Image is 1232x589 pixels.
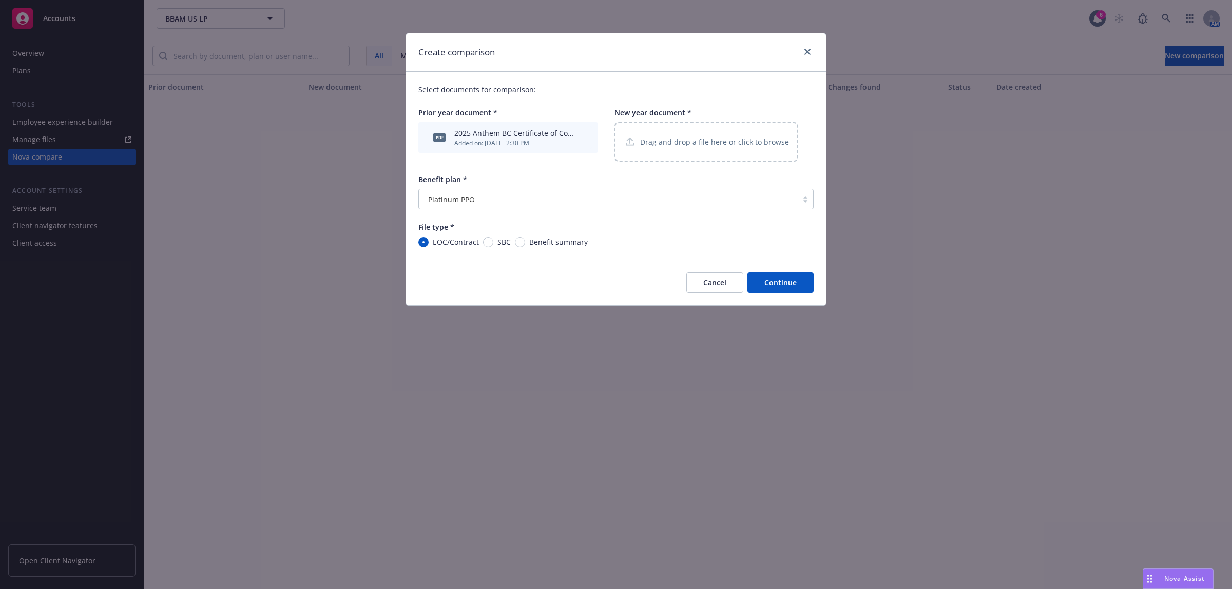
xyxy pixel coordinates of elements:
[1164,574,1205,583] span: Nova Assist
[1143,569,1156,588] div: Drag to move
[801,46,814,58] a: close
[418,46,495,59] h1: Create comparison
[580,132,588,143] button: archive file
[418,174,467,184] span: Benefit plan *
[640,136,789,147] p: Drag and drop a file here or click to browse
[614,122,798,162] div: Drag and drop a file here or click to browse
[433,237,479,247] span: EOC/Contract
[418,237,429,247] input: EOC/Contract
[483,237,493,247] input: SBC
[686,272,743,293] button: Cancel
[1143,568,1214,589] button: Nova Assist
[418,222,454,232] span: File type *
[454,128,575,139] div: 2025 Anthem BC Certificate of Coverage BBAM.pdf
[454,139,575,147] div: Added on: [DATE] 2:30 PM
[418,108,497,117] span: Prior year document *
[515,237,525,247] input: Benefit summary
[747,272,814,293] button: Continue
[497,237,511,247] span: SBC
[433,133,446,141] span: pdf
[529,237,588,247] span: Benefit summary
[424,194,793,205] span: Platinum PPO
[614,108,691,117] span: New year document *
[428,194,475,205] span: Platinum PPO
[418,84,814,95] p: Select documents for comparison:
